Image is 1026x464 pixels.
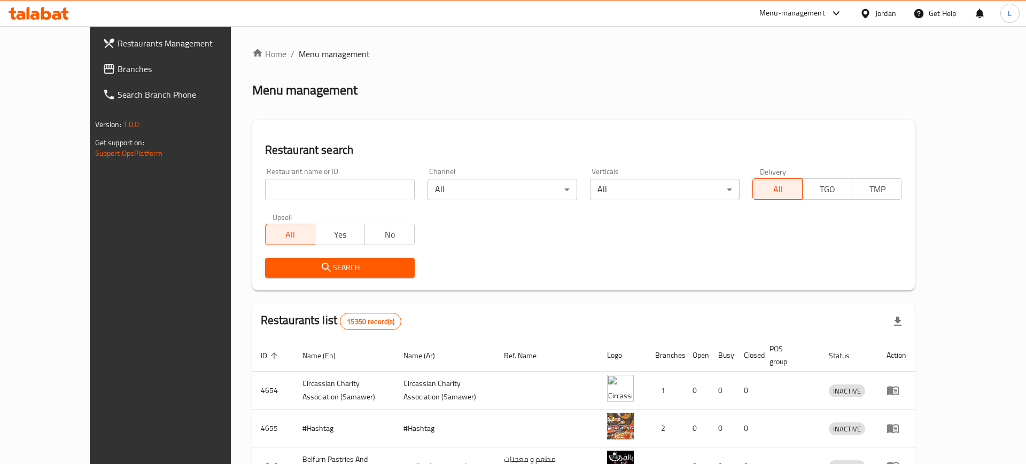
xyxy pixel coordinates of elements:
button: TGO [802,178,852,200]
img: ​Circassian ​Charity ​Association​ (Samawer) [607,375,634,402]
div: Export file [885,309,911,334]
span: INACTIVE [829,385,865,397]
span: No [369,227,410,242]
td: 4655 [252,410,294,447]
span: TMP [857,182,898,197]
span: POS group [770,342,808,368]
th: Logo [598,339,647,372]
span: Restaurants Management [118,37,253,50]
h2: Restaurants list [261,312,402,330]
button: All [752,178,803,200]
a: Home [252,48,286,60]
span: All [270,227,311,242]
h2: Menu management [252,82,357,99]
div: All [590,179,740,200]
span: TGO [807,182,848,197]
span: 15350 record(s) [340,317,401,327]
th: Branches [647,339,684,372]
span: Ref. Name [504,349,550,362]
span: Status [829,349,864,362]
th: Busy [710,339,735,372]
td: 0 [735,372,761,410]
div: Menu [887,422,906,435]
button: Search [265,258,415,278]
span: Yes [320,227,361,242]
a: Support.OpsPlatform [95,146,163,160]
div: Total records count [340,313,401,330]
div: All [428,179,577,200]
span: Branches [118,62,253,75]
td: ​Circassian ​Charity ​Association​ (Samawer) [395,372,496,410]
td: 0 [684,372,710,410]
div: Jordan [875,7,896,19]
th: Open [684,339,710,372]
span: Get support on: [95,136,144,150]
h2: Restaurant search [265,142,903,158]
th: Action [878,339,915,372]
span: INACTIVE [829,423,865,435]
span: ID [261,349,281,362]
button: No [364,224,415,245]
span: Menu management [299,48,370,60]
th: Closed [735,339,761,372]
span: Name (Ar) [403,349,449,362]
td: 4654 [252,372,294,410]
td: 1 [647,372,684,410]
td: 2 [647,410,684,447]
button: Yes [315,224,365,245]
td: 0 [735,410,761,447]
li: / [291,48,294,60]
label: Delivery [760,168,787,175]
div: Menu-management [759,7,825,20]
span: L [1008,7,1012,19]
span: Search Branch Phone [118,88,253,101]
a: Search Branch Phone [94,82,261,107]
td: ​Circassian ​Charity ​Association​ (Samawer) [294,372,395,410]
a: Branches [94,56,261,82]
td: 0 [710,410,735,447]
span: Version: [95,117,121,131]
td: 0 [710,372,735,410]
input: Search for restaurant name or ID.. [265,179,415,200]
a: Restaurants Management [94,30,261,56]
button: All [265,224,315,245]
span: Search [274,261,406,274]
button: TMP [852,178,902,200]
td: 0 [684,410,710,447]
td: #Hashtag [294,410,395,447]
label: Upsell [273,213,292,221]
div: Menu [887,384,906,397]
td: #Hashtag [395,410,496,447]
span: All [757,182,798,197]
span: 1.0.0 [123,117,139,131]
nav: breadcrumb [252,48,915,60]
span: Name (En) [302,349,349,362]
img: #Hashtag [607,413,634,439]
